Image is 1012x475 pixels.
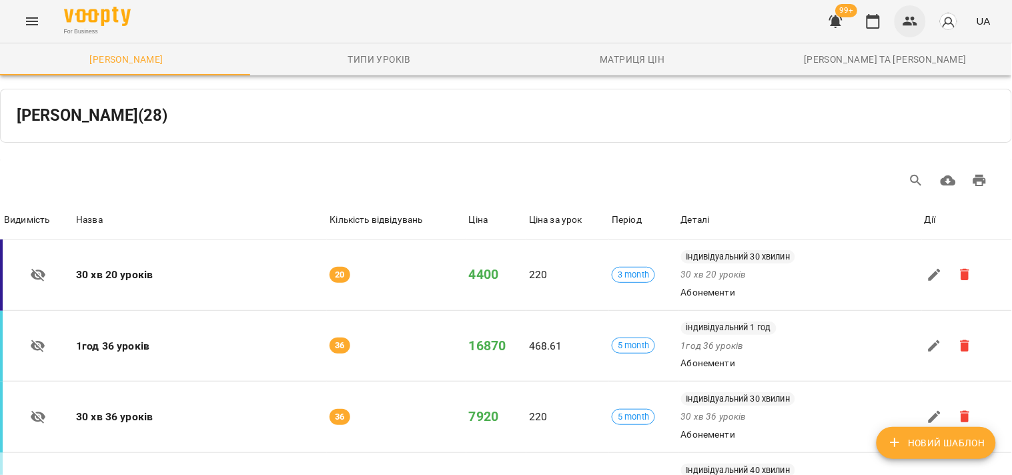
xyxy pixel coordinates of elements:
div: Sort [612,212,642,228]
button: Новий Шаблон [877,427,996,459]
p: 220 [529,267,606,283]
div: Sort [469,212,488,228]
span: 5 month [612,340,654,352]
span: Ціна [469,212,524,228]
button: Missing translationId: common.edit for language: uk_UA [925,336,945,356]
div: Деталі [681,212,919,228]
div: Абонементи [681,357,848,370]
div: Sort [4,212,49,228]
span: Видимість [4,212,71,228]
span: Новий Шаблон [887,435,985,451]
p: 30 хв 36 уроків [681,411,835,423]
button: Друк [964,165,996,197]
h6: 4400 [469,264,524,285]
span: 36 [330,411,350,423]
button: Menu [16,5,48,37]
span: 5 month [612,411,654,423]
span: 20 [330,269,350,281]
img: avatar_s.png [939,12,958,31]
span: Ви впевнені, що хочете видалити 30 хв 36 уроків? [947,399,983,435]
div: Ціна [469,212,488,228]
div: Sort [330,212,422,228]
span: Ціна за урок [529,212,606,228]
div: Missing translationId: common.private for language: uk_UA [5,267,71,283]
button: Search [901,165,933,197]
div: Missing translationId: common.private for language: uk_UA [5,338,71,354]
button: Видалити [955,336,975,356]
div: Ціна за урок [529,212,582,228]
span: Матриця цін [514,51,751,67]
span: Типи уроків [261,51,498,67]
div: Кількість відвідувань [330,212,422,228]
span: Індивідуальний 30 хвилин [681,251,796,263]
span: Назва [76,212,324,228]
button: Missing translationId: common.edit for language: uk_UA [925,407,945,427]
div: Абонементи [681,286,848,300]
div: Видимість [4,212,49,228]
div: Період [612,212,642,228]
p: 220 [529,409,606,425]
h6: 16870 [469,336,524,356]
div: Sort [529,212,582,228]
button: Видалити [955,265,975,285]
p: 30 хв 20 уроків [681,269,835,281]
img: Voopty Logo [64,7,131,26]
span: [PERSON_NAME] [8,51,245,67]
h6: 1год 36 уроків [76,337,324,356]
h6: 7920 [469,406,524,427]
span: [PERSON_NAME] та [PERSON_NAME] [767,51,1004,67]
button: UA [971,9,996,33]
div: Missing translationId: common.private for language: uk_UA [5,409,71,425]
span: UA [977,14,991,28]
span: Кількість відвідувань [330,212,463,228]
span: 99+ [836,4,858,17]
span: 3 month [612,269,654,281]
span: Індивідуальний 30 хвилин [681,393,796,405]
button: Missing translationId: common.edit for language: uk_UA [925,265,945,285]
span: індивідуальний 1 год [681,322,777,334]
button: Видалити [955,407,975,427]
p: 1год 36 уроків [681,340,835,352]
h6: 30 хв 36 уроків [76,408,324,426]
p: 468.61 [529,338,606,354]
div: Абонементи [681,428,848,442]
span: Період [612,212,675,228]
div: Назва [76,212,103,228]
h5: [PERSON_NAME] ( 28 ) [17,105,167,126]
span: 36 [330,340,350,352]
button: Завантажити CSV [933,165,965,197]
span: For Business [64,27,131,36]
h6: 30 хв 20 уроків [76,266,324,284]
span: Ви впевнені, що хочете видалити 30 хв 20 уроків? [947,257,983,293]
span: Ви впевнені, що хочете видалити 1год 36 уроків? [947,328,983,364]
div: Дії [925,212,1009,228]
div: Sort [76,212,103,228]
